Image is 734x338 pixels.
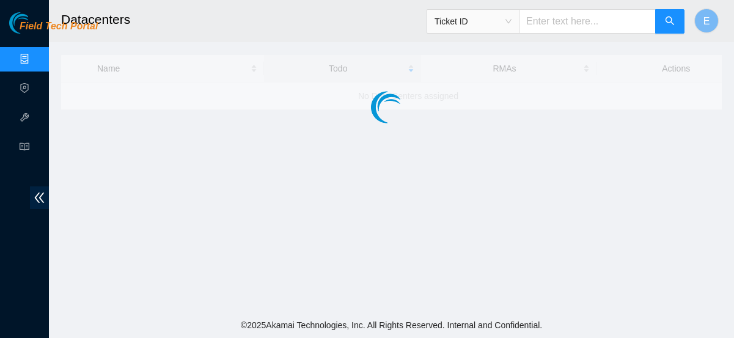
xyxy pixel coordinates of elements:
[694,9,719,33] button: E
[20,136,29,161] span: read
[435,12,512,31] span: Ticket ID
[49,312,734,338] footer: © 2025 Akamai Technologies, Inc. All Rights Reserved. Internal and Confidential.
[20,21,98,32] span: Field Tech Portal
[9,12,62,34] img: Akamai Technologies
[703,13,710,29] span: E
[665,16,675,28] span: search
[519,9,656,34] input: Enter text here...
[9,22,98,38] a: Akamai TechnologiesField Tech Portal
[655,9,684,34] button: search
[30,186,49,209] span: double-left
